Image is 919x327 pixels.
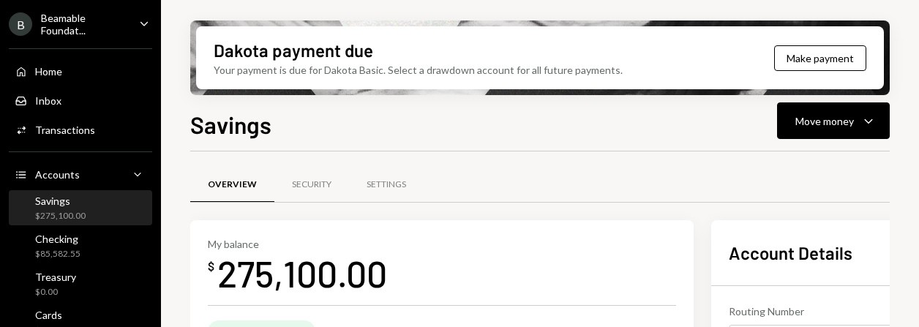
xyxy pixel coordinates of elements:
[35,94,61,107] div: Inbox
[9,12,32,36] div: B
[35,248,80,260] div: $85,582.55
[35,286,76,298] div: $0.00
[9,190,152,225] a: Savings$275,100.00
[774,45,866,71] button: Make payment
[35,271,76,283] div: Treasury
[274,166,349,203] a: Security
[208,178,257,191] div: Overview
[292,178,331,191] div: Security
[9,58,152,84] a: Home
[190,166,274,203] a: Overview
[35,65,62,78] div: Home
[9,116,152,143] a: Transactions
[208,259,214,274] div: $
[777,102,890,139] button: Move money
[214,38,373,62] div: Dakota payment due
[9,228,152,263] a: Checking$85,582.55
[729,304,902,319] div: Routing Number
[795,113,854,129] div: Move money
[729,241,902,265] h2: Account Details
[35,309,75,321] div: Cards
[9,87,152,113] a: Inbox
[208,238,387,250] div: My balance
[214,62,623,78] div: Your payment is due for Dakota Basic. Select a drawdown account for all future payments.
[349,166,424,203] a: Settings
[9,266,152,301] a: Treasury$0.00
[41,12,127,37] div: Beamable Foundat...
[367,178,406,191] div: Settings
[217,250,387,296] div: 275,100.00
[9,161,152,187] a: Accounts
[35,168,80,181] div: Accounts
[190,110,271,139] h1: Savings
[35,195,86,207] div: Savings
[35,210,86,222] div: $275,100.00
[35,124,95,136] div: Transactions
[35,233,80,245] div: Checking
